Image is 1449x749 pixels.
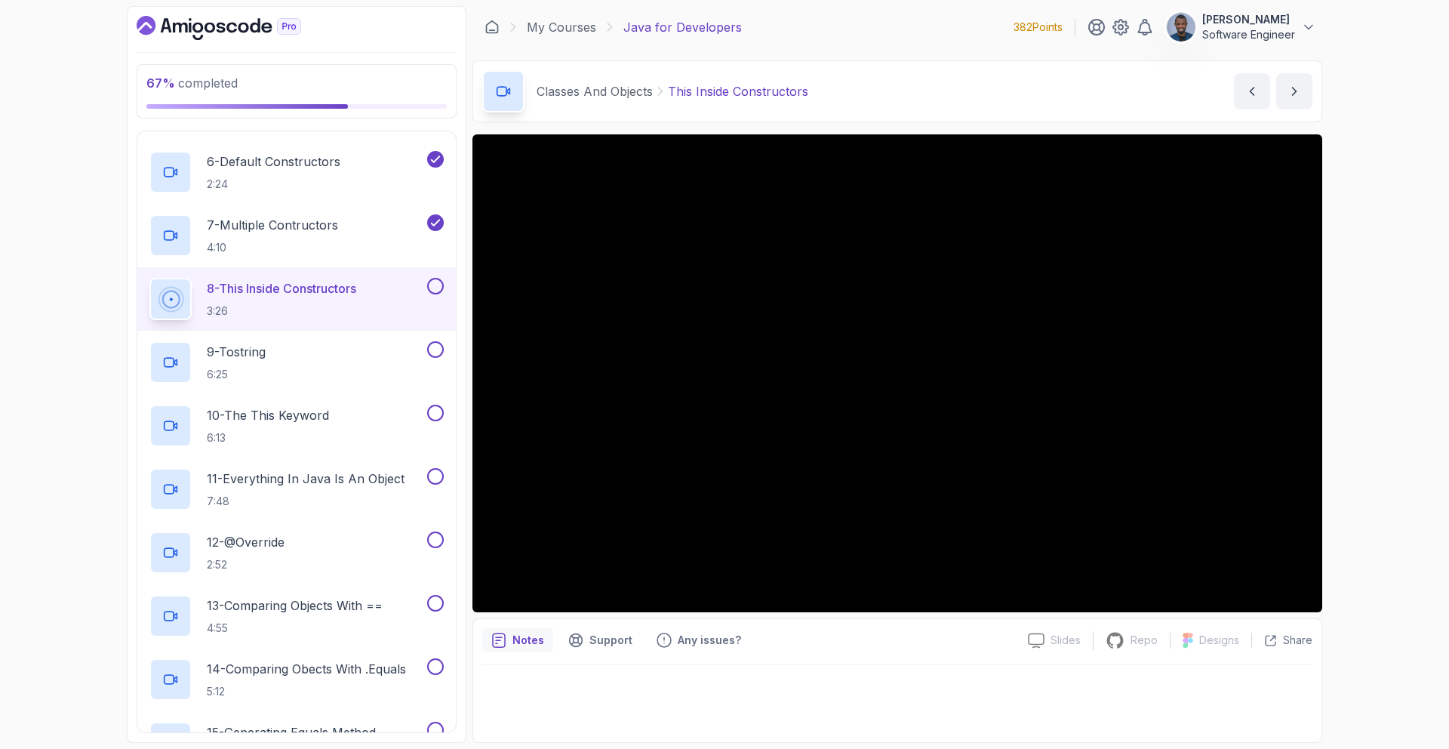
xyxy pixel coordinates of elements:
[207,723,376,741] p: 15 - Generating Equals Method
[1051,633,1081,648] p: Slides
[207,216,338,234] p: 7 - Multiple Contructors
[137,16,336,40] a: Dashboard
[149,341,444,384] button: 9-Tostring6:25
[1234,73,1270,109] button: previous content
[207,367,266,382] p: 6:25
[149,658,444,701] button: 14-Comparing Obects With .Equals5:12
[623,18,742,36] p: Java for Developers
[149,405,444,447] button: 10-The This Keyword6:13
[207,684,406,699] p: 5:12
[1202,12,1295,27] p: [PERSON_NAME]
[207,596,383,615] p: 13 - Comparing Objects With ==
[648,628,750,652] button: Feedback button
[207,406,329,424] p: 10 - The This Keyword
[1014,20,1063,35] p: 382 Points
[207,240,338,255] p: 4:10
[559,628,641,652] button: Support button
[146,76,238,91] span: completed
[1251,633,1312,648] button: Share
[1131,633,1158,648] p: Repo
[207,660,406,678] p: 14 - Comparing Obects With .Equals
[207,279,356,297] p: 8 - This Inside Constructors
[146,76,175,91] span: 67 %
[207,304,356,319] p: 3:26
[207,533,285,551] p: 12 - @Override
[1167,13,1195,42] img: user profile image
[678,633,741,648] p: Any issues?
[1276,73,1312,109] button: next content
[1283,633,1312,648] p: Share
[207,430,329,445] p: 6:13
[149,214,444,257] button: 7-Multiple Contructors4:10
[1166,12,1316,42] button: user profile image[PERSON_NAME]Software Engineer
[527,18,596,36] a: My Courses
[207,494,405,509] p: 7:48
[589,633,632,648] p: Support
[668,82,808,100] p: This Inside Constructors
[485,20,500,35] a: Dashboard
[149,595,444,637] button: 13-Comparing Objects With ==4:55
[207,177,340,192] p: 2:24
[149,468,444,510] button: 11-Everything In Java Is An Object7:48
[207,470,405,488] p: 11 - Everything In Java Is An Object
[149,151,444,193] button: 6-Default Constructors2:24
[472,134,1322,612] iframe: 8 - This inside constructors
[512,633,544,648] p: Notes
[207,153,340,171] p: 6 - Default Constructors
[1202,27,1295,42] p: Software Engineer
[207,343,266,361] p: 9 - Tostring
[207,621,383,636] p: 4:55
[149,278,444,320] button: 8-This Inside Constructors3:26
[537,82,653,100] p: Classes And Objects
[482,628,553,652] button: notes button
[1199,633,1239,648] p: Designs
[149,532,444,574] button: 12-@Override2:52
[207,557,285,572] p: 2:52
